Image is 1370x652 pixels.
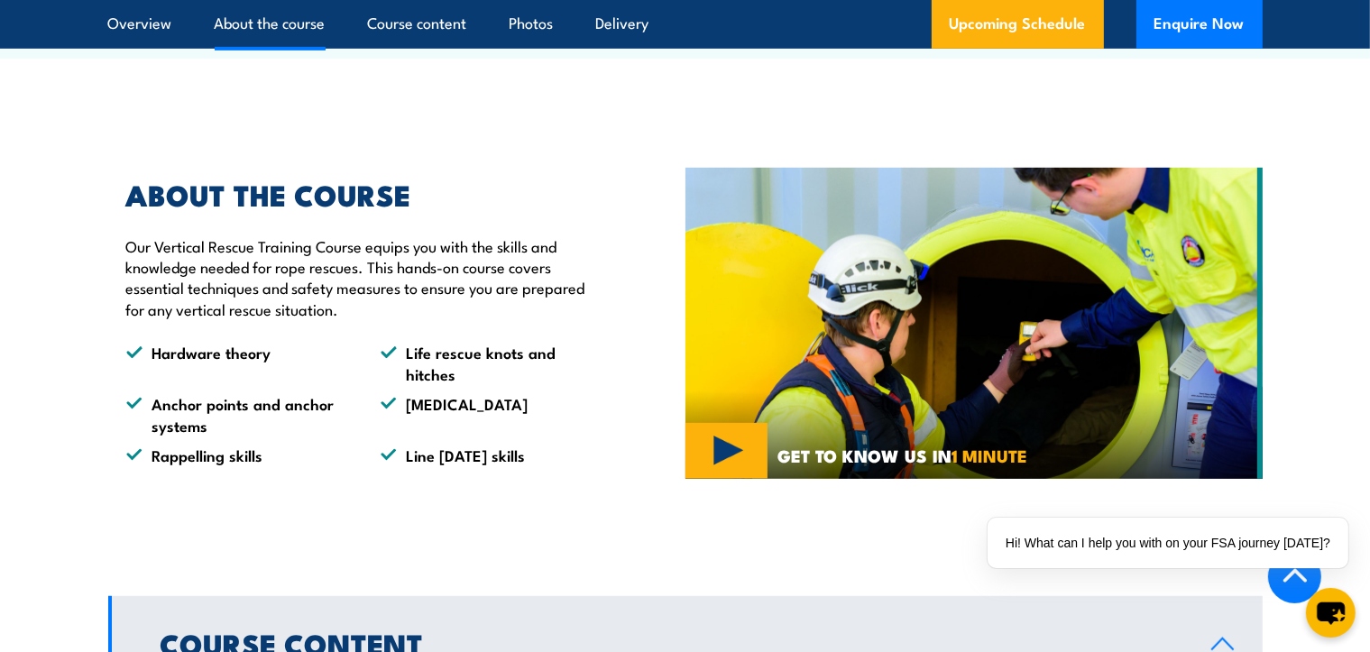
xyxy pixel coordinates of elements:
li: Anchor points and anchor systems [126,393,348,436]
li: Line [DATE] skills [381,445,602,465]
button: chat-button [1306,588,1356,638]
li: Rappelling skills [126,445,348,465]
li: Life rescue knots and hitches [381,342,602,384]
li: Hardware theory [126,342,348,384]
div: Hi! What can I help you with on your FSA journey [DATE]? [988,518,1348,568]
li: [MEDICAL_DATA] [381,393,602,436]
h2: ABOUT THE COURSE [126,181,602,207]
p: Our Vertical Rescue Training Course equips you with the skills and knowledge needed for rope resc... [126,235,602,320]
strong: 1 MINUTE [952,442,1027,468]
span: GET TO KNOW US IN [777,447,1027,464]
